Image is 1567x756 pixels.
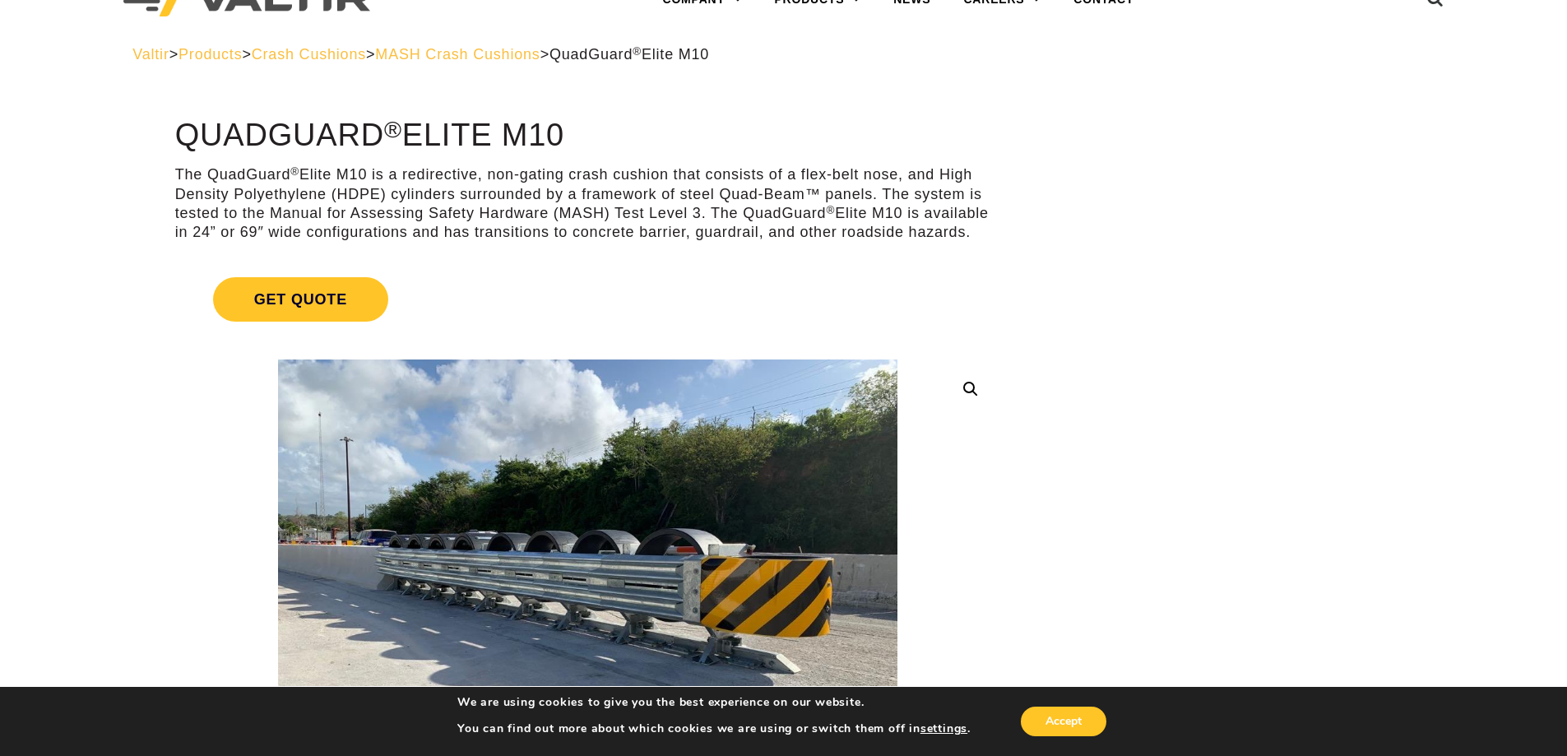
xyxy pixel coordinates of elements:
sup: ® [384,116,402,142]
button: Accept [1021,707,1106,736]
a: Valtir [132,46,169,63]
a: Crash Cushions [252,46,366,63]
a: Products [178,46,242,63]
div: > > > > [132,45,1435,64]
sup: ® [290,165,299,178]
span: Get Quote [213,277,388,322]
h1: QuadGuard Elite M10 [175,118,1000,153]
sup: ® [826,204,835,216]
span: QuadGuard Elite M10 [549,46,709,63]
p: We are using cookies to give you the best experience on our website. [457,695,971,710]
button: settings [920,721,967,736]
sup: ® [633,45,642,58]
p: The QuadGuard Elite M10 is a redirective, non-gating crash cushion that consists of a flex-belt n... [175,165,1000,243]
p: You can find out more about which cookies we are using or switch them off in . [457,721,971,736]
a: MASH Crash Cushions [375,46,540,63]
a: Get Quote [175,257,1000,341]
